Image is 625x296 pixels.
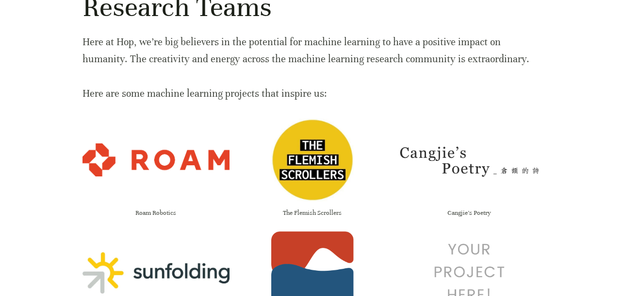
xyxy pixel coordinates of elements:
[395,205,543,222] div: Cangjie's Poetry
[239,205,386,222] div: The Flemish Scrollers
[82,85,543,102] p: Here are some machine learning projects that inspire us:
[82,143,230,176] img: Roam Robotics
[271,119,354,201] img: The Flemish Scrollers
[82,252,230,294] img: Sunfolding
[82,34,543,68] p: Here at Hop, we’re big believers in the potential for machine learning to have a positive impact ...
[395,142,543,178] img: Cangjie's Poetry
[82,205,230,222] div: Roam Robotics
